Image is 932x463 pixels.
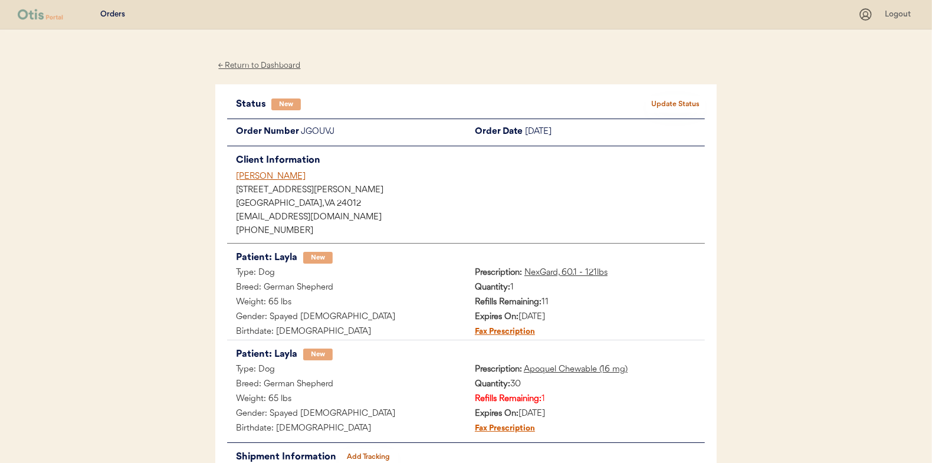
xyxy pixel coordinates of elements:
[466,377,705,392] div: 30
[227,295,466,310] div: Weight: 65 lbs
[475,283,510,292] strong: Quantity:
[236,227,705,235] div: [PHONE_NUMBER]
[885,9,914,21] div: Logout
[466,407,705,422] div: [DATE]
[236,214,705,222] div: [EMAIL_ADDRESS][DOMAIN_NAME]
[100,9,125,21] div: Orders
[466,125,525,140] div: Order Date
[301,125,466,140] div: JGOUVJ
[475,313,518,321] strong: Expires On:
[236,200,705,208] div: [GEOGRAPHIC_DATA], VA 24012
[475,298,542,307] strong: Refills Remaining:
[524,365,628,374] u: Apoquel Chewable (16 mg)
[475,395,542,403] strong: Refills Remaining:
[475,380,510,389] strong: Quantity:
[466,325,535,340] div: Fax Prescription
[227,310,466,325] div: Gender: Spayed [DEMOGRAPHIC_DATA]
[236,152,705,169] div: Client Information
[227,281,466,295] div: Breed: German Shepherd
[236,346,297,363] div: Patient: Layla
[227,422,466,436] div: Birthdate: [DEMOGRAPHIC_DATA]
[524,268,608,277] u: NexGard, 60.1 - 121lbs
[236,186,705,195] div: [STREET_ADDRESS][PERSON_NAME]
[525,125,705,140] div: [DATE]
[215,59,304,73] div: ← Return to Dashboard
[236,249,297,266] div: Patient: Layla
[227,407,466,422] div: Gender: Spayed [DEMOGRAPHIC_DATA]
[227,392,466,407] div: Weight: 65 lbs
[227,125,301,140] div: Order Number
[227,325,466,340] div: Birthdate: [DEMOGRAPHIC_DATA]
[466,295,705,310] div: 11
[466,310,705,325] div: [DATE]
[227,377,466,392] div: Breed: German Shepherd
[475,409,518,418] strong: Expires On:
[236,170,705,183] div: [PERSON_NAME]
[466,422,535,436] div: Fax Prescription
[646,96,705,113] button: Update Status
[466,392,705,407] div: 1
[466,281,705,295] div: 1
[475,365,522,374] strong: Prescription:
[227,363,466,377] div: Type: Dog
[236,96,271,113] div: Status
[227,266,466,281] div: Type: Dog
[475,268,522,277] strong: Prescription:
